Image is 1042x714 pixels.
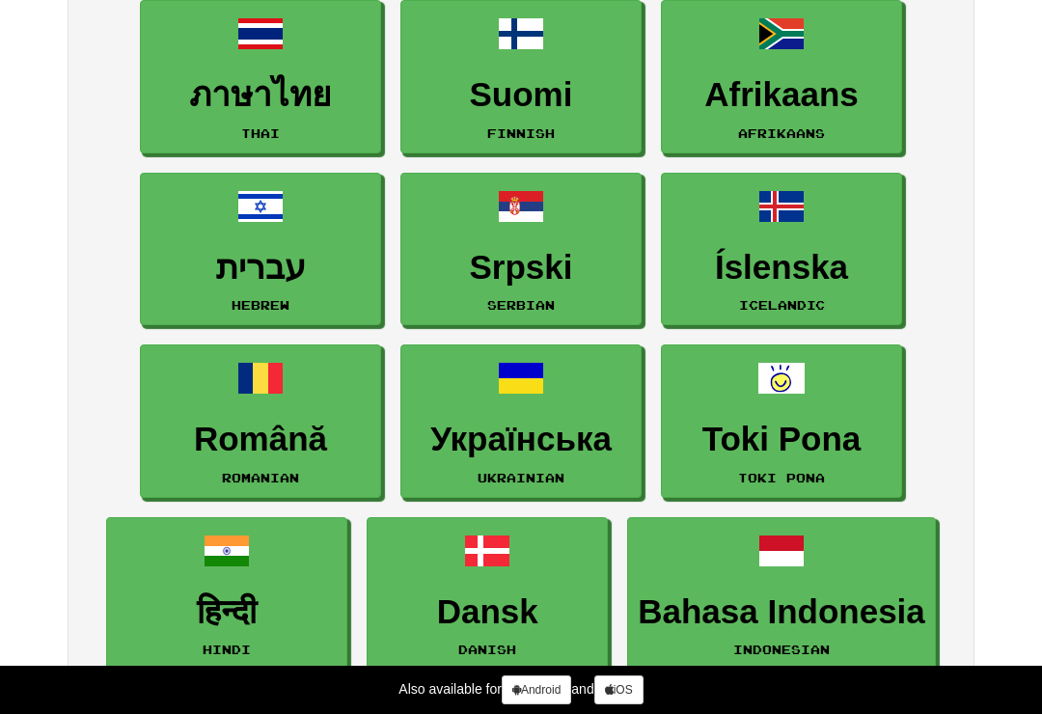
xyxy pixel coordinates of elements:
[594,675,644,704] a: iOS
[672,76,891,114] h3: Afrikaans
[627,517,936,671] a: Bahasa IndonesiaIndonesian
[487,298,555,312] small: Serbian
[400,173,642,326] a: SrpskiSerbian
[638,593,925,631] h3: Bahasa Indonesia
[672,421,891,458] h3: Toki Pona
[411,249,631,287] h3: Srpski
[222,471,299,484] small: Romanian
[203,643,251,656] small: Hindi
[738,126,825,140] small: Afrikaans
[733,643,830,656] small: Indonesian
[151,421,370,458] h3: Română
[106,517,347,671] a: हिन्दीHindi
[241,126,280,140] small: Thai
[151,249,370,287] h3: עברית
[151,76,370,114] h3: ภาษาไทย
[140,173,381,326] a: עבריתHebrew
[661,173,902,326] a: ÍslenskaIcelandic
[367,517,608,671] a: DanskDanish
[478,471,564,484] small: Ukrainian
[411,421,631,458] h3: Українська
[739,298,825,312] small: Icelandic
[232,298,289,312] small: Hebrew
[502,675,571,704] a: Android
[738,471,825,484] small: Toki Pona
[377,593,597,631] h3: Dansk
[458,643,516,656] small: Danish
[140,344,381,498] a: RomânăRomanian
[117,593,337,631] h3: हिन्दी
[661,344,902,498] a: Toki PonaToki Pona
[411,76,631,114] h3: Suomi
[672,249,891,287] h3: Íslenska
[487,126,555,140] small: Finnish
[400,344,642,498] a: УкраїнськаUkrainian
